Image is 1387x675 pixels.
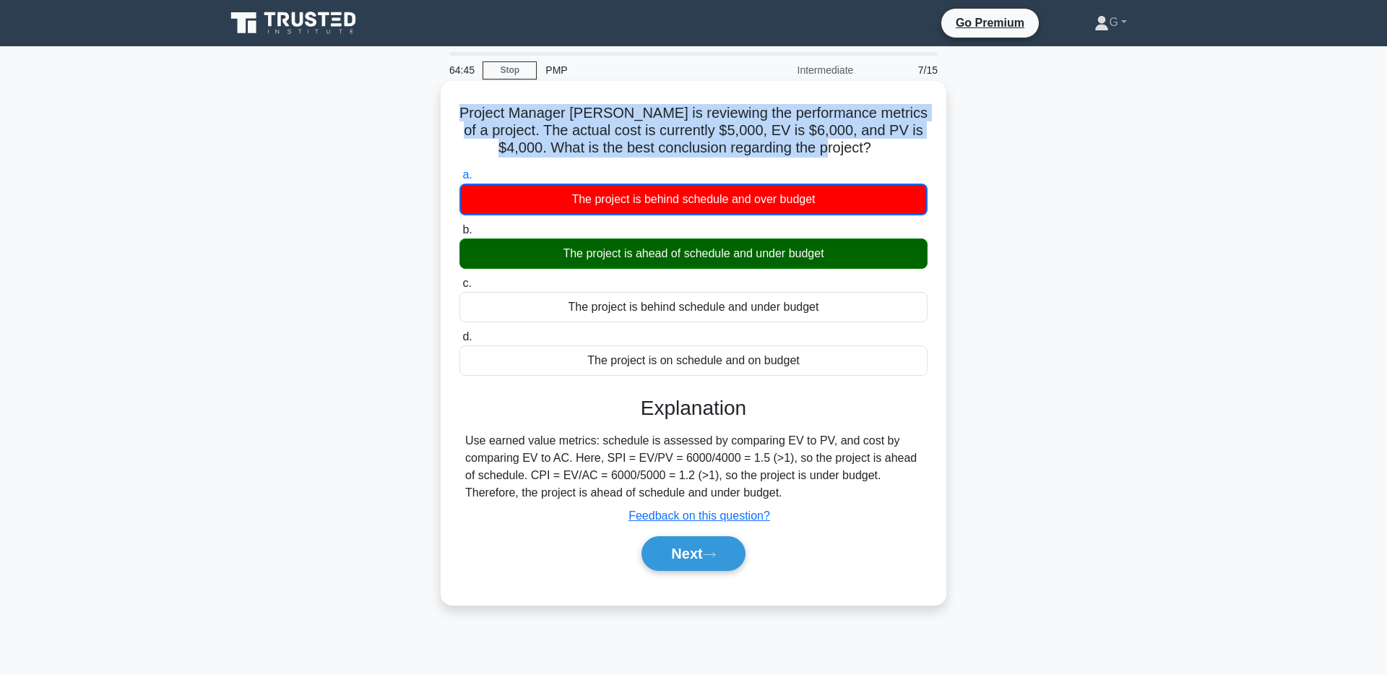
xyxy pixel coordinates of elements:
span: c. [462,277,471,289]
span: a. [462,168,472,181]
div: The project is behind schedule and under budget [459,292,928,322]
div: The project is on schedule and on budget [459,345,928,376]
h5: Project Manager [PERSON_NAME] is reviewing the performance metrics of a project. The actual cost ... [458,104,929,158]
div: 7/15 [862,56,946,85]
a: Go Premium [947,14,1033,32]
span: b. [462,223,472,236]
div: PMP [537,56,735,85]
div: The project is ahead of schedule and under budget [459,238,928,269]
h3: Explanation [468,396,919,421]
div: 64:45 [441,56,483,85]
a: G [1060,8,1162,37]
a: Stop [483,61,537,79]
div: The project is behind schedule and over budget [459,184,928,215]
span: d. [462,330,472,343]
button: Next [641,536,745,571]
div: Use earned value metrics: schedule is assessed by comparing EV to PV, and cost by comparing EV to... [465,432,922,502]
div: Intermediate [735,56,862,85]
a: Feedback on this question? [628,510,770,522]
